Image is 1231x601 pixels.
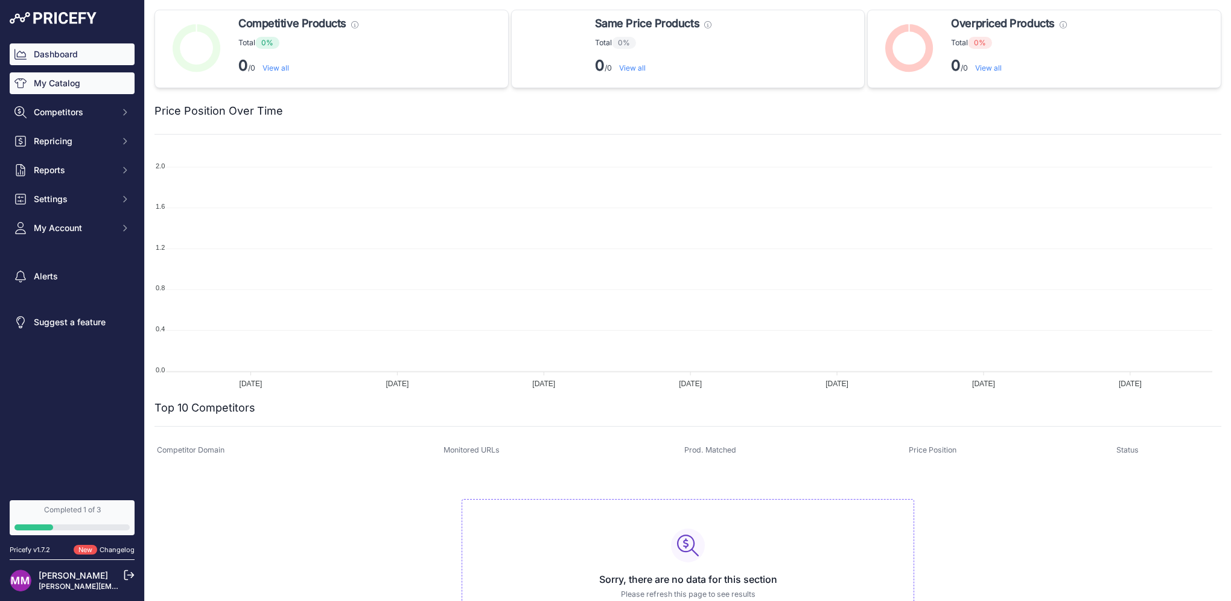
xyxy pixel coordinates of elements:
[156,203,165,210] tspan: 1.6
[14,505,130,515] div: Completed 1 of 3
[10,188,135,210] button: Settings
[951,56,1066,75] p: /0
[595,37,711,49] p: Total
[951,57,961,74] strong: 0
[1116,445,1139,454] span: Status
[156,244,165,251] tspan: 1.2
[240,380,262,388] tspan: [DATE]
[10,159,135,181] button: Reports
[619,63,646,72] a: View all
[909,445,956,454] span: Price Position
[968,37,992,49] span: 0%
[262,63,289,72] a: View all
[238,56,358,75] p: /0
[238,37,358,49] p: Total
[156,284,165,291] tspan: 0.8
[34,106,113,118] span: Competitors
[1119,380,1142,388] tspan: [DATE]
[39,570,108,580] a: [PERSON_NAME]
[825,380,848,388] tspan: [DATE]
[679,380,702,388] tspan: [DATE]
[975,63,1002,72] a: View all
[34,135,113,147] span: Repricing
[10,43,135,486] nav: Sidebar
[238,57,248,74] strong: 0
[595,56,711,75] p: /0
[386,380,409,388] tspan: [DATE]
[951,37,1066,49] p: Total
[39,582,224,591] a: [PERSON_NAME][EMAIL_ADDRESS][DOMAIN_NAME]
[154,103,283,119] h2: Price Position Over Time
[10,43,135,65] a: Dashboard
[154,399,255,416] h2: Top 10 Competitors
[34,164,113,176] span: Reports
[595,15,699,32] span: Same Price Products
[472,572,904,587] h3: Sorry, there are no data for this section
[10,500,135,535] a: Completed 1 of 3
[10,266,135,287] a: Alerts
[472,589,904,600] p: Please refresh this page to see results
[10,12,97,24] img: Pricefy Logo
[10,217,135,239] button: My Account
[972,380,995,388] tspan: [DATE]
[156,162,165,170] tspan: 2.0
[10,311,135,333] a: Suggest a feature
[10,72,135,94] a: My Catalog
[595,57,605,74] strong: 0
[74,545,97,555] span: New
[100,545,135,554] a: Changelog
[10,130,135,152] button: Repricing
[255,37,279,49] span: 0%
[156,325,165,332] tspan: 0.4
[34,222,113,234] span: My Account
[612,37,636,49] span: 0%
[238,15,346,32] span: Competitive Products
[156,366,165,374] tspan: 0.0
[10,101,135,123] button: Competitors
[532,380,555,388] tspan: [DATE]
[10,545,50,555] div: Pricefy v1.7.2
[444,445,500,454] span: Monitored URLs
[951,15,1054,32] span: Overpriced Products
[684,445,736,454] span: Prod. Matched
[34,193,113,205] span: Settings
[157,445,224,454] span: Competitor Domain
